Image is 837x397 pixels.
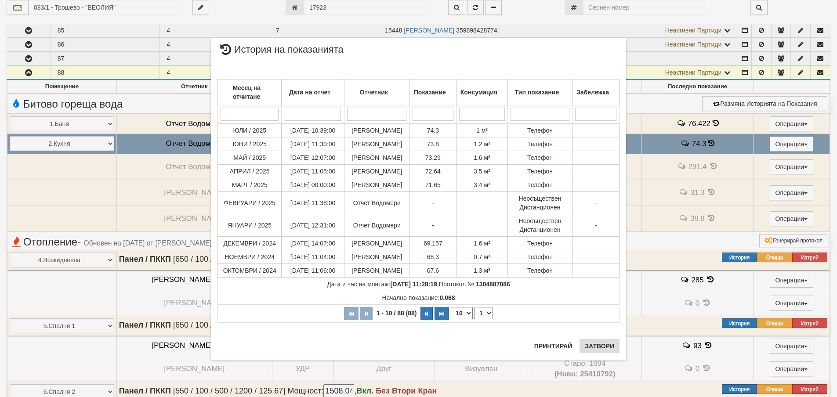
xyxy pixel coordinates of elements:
[344,214,409,236] td: Отчет Водомери
[456,79,507,105] th: Консумация: No sort applied, activate to apply an ascending sort
[218,151,282,164] td: МАЙ / 2025
[382,294,455,301] span: Начално показание:
[474,154,490,161] span: 1.6 м³
[282,250,344,263] td: [DATE] 11:04:00
[344,236,409,250] td: [PERSON_NAME]
[515,89,559,96] b: Тип показание
[439,281,510,288] span: Протокол №:
[282,137,344,151] td: [DATE] 11:30:00
[289,89,330,96] b: Дата на отчет
[508,164,572,178] td: Телефон
[218,214,282,236] td: ЯНУАРИ / 2025
[435,307,449,320] button: Последна страница
[344,79,409,105] th: Отчетник: No sort applied, activate to apply an ascending sort
[282,151,344,164] td: [DATE] 12:07:00
[474,181,490,188] span: 3.4 м³
[217,45,344,61] span: История на показанията
[344,178,409,191] td: [PERSON_NAME]
[440,294,455,301] strong: 0.068
[595,199,597,206] span: -
[327,281,437,288] span: Дата и час на монтаж:
[460,89,497,96] b: Консумация
[508,250,572,263] td: Телефон
[508,151,572,164] td: Телефон
[427,267,439,274] span: 67.6
[282,123,344,137] td: [DATE] 10:39:00
[508,178,572,191] td: Телефон
[218,236,282,250] td: ДЕКЕМВРИ / 2024
[282,236,344,250] td: [DATE] 14:07:00
[508,137,572,151] td: Телефон
[218,250,282,263] td: НОЕМВРИ / 2024
[282,191,344,214] td: [DATE] 11:38:00
[344,123,409,137] td: [PERSON_NAME]
[508,191,572,214] td: Неосъществен Дистанционен
[360,89,388,96] b: Отчетник
[572,79,619,105] th: Забележка: No sort applied, activate to apply an ascending sort
[344,263,409,277] td: [PERSON_NAME]
[420,307,433,320] button: Следваща страница
[344,307,359,320] button: Първа страница
[344,191,409,214] td: Отчет Водомери
[427,253,439,260] span: 68.3
[474,168,490,175] span: 3.5 м³
[218,137,282,151] td: ЮНИ / 2025
[374,310,419,317] span: 1 - 10 / 88 (88)
[576,89,609,96] b: Забележка
[218,178,282,191] td: МАРТ / 2025
[344,137,409,151] td: [PERSON_NAME]
[218,263,282,277] td: ОКТОМВРИ / 2024
[476,127,488,134] span: 1 м³
[451,307,473,319] select: Брой редове на страница
[425,154,441,161] span: 73.29
[425,168,441,175] span: 72.64
[282,214,344,236] td: [DATE] 12:31:00
[218,79,282,105] th: Месец на отчитане: No sort applied, activate to apply an ascending sort
[474,253,490,260] span: 0.7 м³
[282,178,344,191] td: [DATE] 00:00:00
[425,181,441,188] span: 71.65
[427,127,439,134] span: 74.3
[218,123,282,137] td: ЮЛИ / 2025
[427,141,439,148] span: 73.8
[282,263,344,277] td: [DATE] 11:06:00
[218,164,282,178] td: АПРИЛ / 2025
[218,191,282,214] td: ФЕВРУАРИ / 2025
[476,281,510,288] strong: 1304887086
[508,263,572,277] td: Телефон
[474,240,490,247] span: 1.6 м³
[232,84,261,100] b: Месец на отчитане
[218,277,620,291] td: ,
[282,164,344,178] td: [DATE] 11:05:00
[508,214,572,236] td: Неосъществен Дистанционен
[344,151,409,164] td: [PERSON_NAME]
[508,123,572,137] td: Телефон
[432,199,434,206] span: -
[529,339,577,353] button: Принтирай
[508,79,572,105] th: Тип показание: No sort applied, activate to apply an ascending sort
[391,281,437,288] strong: [DATE] 11:28:19
[344,164,409,178] td: [PERSON_NAME]
[508,236,572,250] td: Телефон
[282,79,344,105] th: Дата на отчет: No sort applied, activate to apply an ascending sort
[360,307,373,320] button: Предишна страница
[414,89,446,96] b: Показание
[344,250,409,263] td: [PERSON_NAME]
[424,240,442,247] span: 69.157
[474,267,490,274] span: 1.3 м³
[474,141,490,148] span: 1.2 м³
[432,222,434,229] span: -
[595,222,597,229] span: -
[475,307,493,319] select: Страница номер
[409,79,456,105] th: Показание: No sort applied, activate to apply an ascending sort
[580,339,620,353] button: Затвори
